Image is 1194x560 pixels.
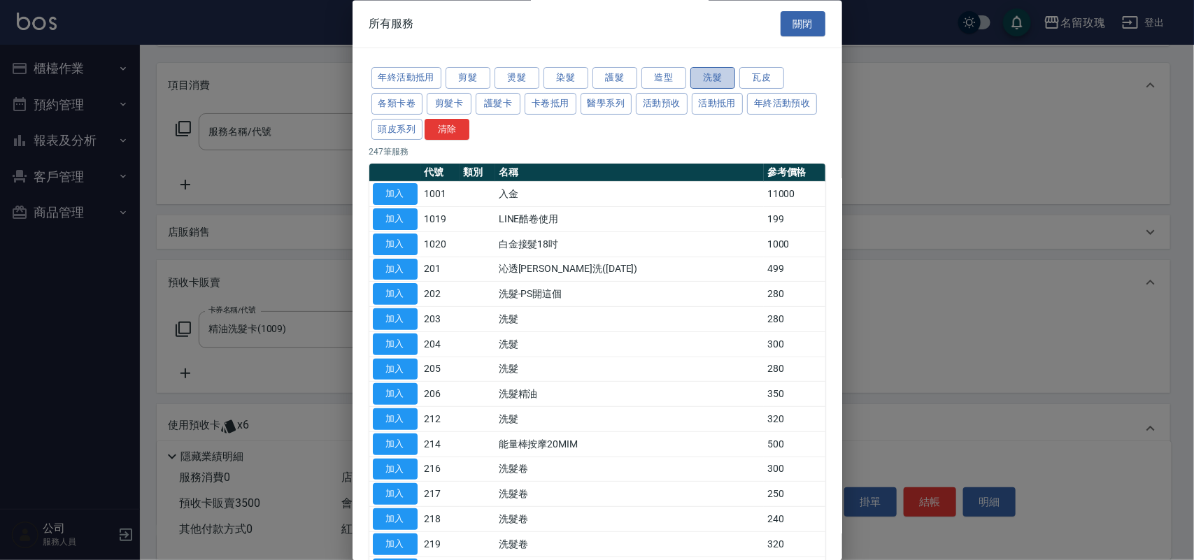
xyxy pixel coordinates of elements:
button: 加入 [373,384,418,405]
td: 219 [421,532,460,557]
td: 能量棒按摩20MIM [495,432,764,457]
td: 280 [764,357,825,382]
span: 所有服務 [369,17,414,31]
button: 加入 [373,433,418,455]
td: 300 [764,332,825,357]
button: 造型 [641,68,686,89]
td: 洗髮精油 [495,382,764,407]
button: 加入 [373,409,418,431]
button: 關閉 [781,11,825,37]
td: 320 [764,532,825,557]
td: 洗髮 [495,357,764,382]
td: 350 [764,382,825,407]
button: 加入 [373,359,418,380]
button: 加入 [373,484,418,505]
td: 205 [421,357,460,382]
button: 加入 [373,309,418,331]
td: 入金 [495,182,764,207]
td: 320 [764,407,825,432]
td: 1001 [421,182,460,207]
td: 240 [764,507,825,532]
td: 洗髮 [495,407,764,432]
td: 洗髮 [495,332,764,357]
td: LINE酷卷使用 [495,207,764,232]
button: 各類卡卷 [371,93,423,115]
td: 280 [764,282,825,307]
td: 沁透[PERSON_NAME]洗([DATE]) [495,257,764,282]
td: 217 [421,482,460,507]
td: 1020 [421,232,460,257]
td: 203 [421,307,460,332]
td: 212 [421,407,460,432]
button: 加入 [373,234,418,255]
td: 洗髮卷 [495,507,764,532]
td: 214 [421,432,460,457]
button: 剪髮卡 [427,93,471,115]
th: 代號 [421,164,460,182]
td: 216 [421,457,460,482]
td: 202 [421,282,460,307]
td: 201 [421,257,460,282]
td: 499 [764,257,825,282]
button: 護髮卡 [476,93,520,115]
button: 剪髮 [446,68,490,89]
td: 白金接髮18吋 [495,232,764,257]
button: 瓦皮 [739,68,784,89]
td: 1019 [421,207,460,232]
td: 洗髮-PS開這個 [495,282,764,307]
button: 清除 [425,119,469,141]
button: 洗髮 [690,68,735,89]
td: 洗髮卷 [495,482,764,507]
td: 204 [421,332,460,357]
td: 1000 [764,232,825,257]
td: 洗髮卷 [495,532,764,557]
button: 活動預收 [636,93,688,115]
td: 11000 [764,182,825,207]
button: 加入 [373,333,418,355]
th: 類別 [460,164,495,182]
button: 加入 [373,533,418,555]
button: 加入 [373,259,418,280]
td: 洗髮 [495,307,764,332]
button: 卡卷抵用 [525,93,576,115]
button: 年終活動抵用 [371,68,441,89]
th: 參考價格 [764,164,825,182]
button: 燙髮 [495,68,539,89]
td: 洗髮卷 [495,457,764,482]
td: 206 [421,382,460,407]
button: 頭皮系列 [371,119,423,141]
td: 199 [764,207,825,232]
button: 護髮 [592,68,637,89]
td: 218 [421,507,460,532]
button: 加入 [373,184,418,206]
td: 300 [764,457,825,482]
button: 加入 [373,209,418,231]
button: 活動抵用 [692,93,744,115]
p: 247 筆服務 [369,146,825,159]
td: 250 [764,482,825,507]
button: 加入 [373,284,418,306]
td: 500 [764,432,825,457]
button: 加入 [373,509,418,531]
td: 280 [764,307,825,332]
button: 醫學系列 [581,93,632,115]
button: 染髮 [543,68,588,89]
button: 加入 [373,459,418,480]
button: 年終活動預收 [747,93,817,115]
th: 名稱 [495,164,764,182]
